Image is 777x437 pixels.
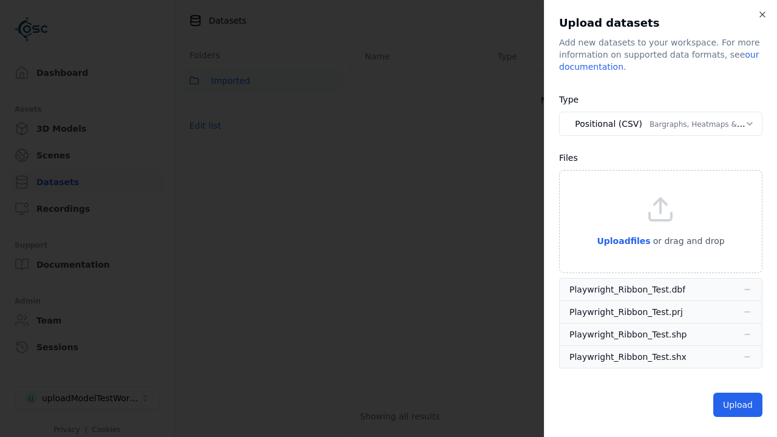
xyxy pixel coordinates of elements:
[569,328,687,340] div: Playwright_Ribbon_Test.shp
[713,393,762,417] button: Upload
[559,95,579,104] label: Type
[597,236,650,246] span: Upload files
[569,306,683,318] div: Playwright_Ribbon_Test.prj
[569,351,687,363] div: Playwright_Ribbon_Test.shx
[651,234,725,248] p: or drag and drop
[569,283,685,296] div: Playwright_Ribbon_Test.dbf
[559,36,762,73] div: Add new datasets to your workspace. For more information on supported data formats, see .
[559,15,762,32] h2: Upload datasets
[559,153,578,163] label: Files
